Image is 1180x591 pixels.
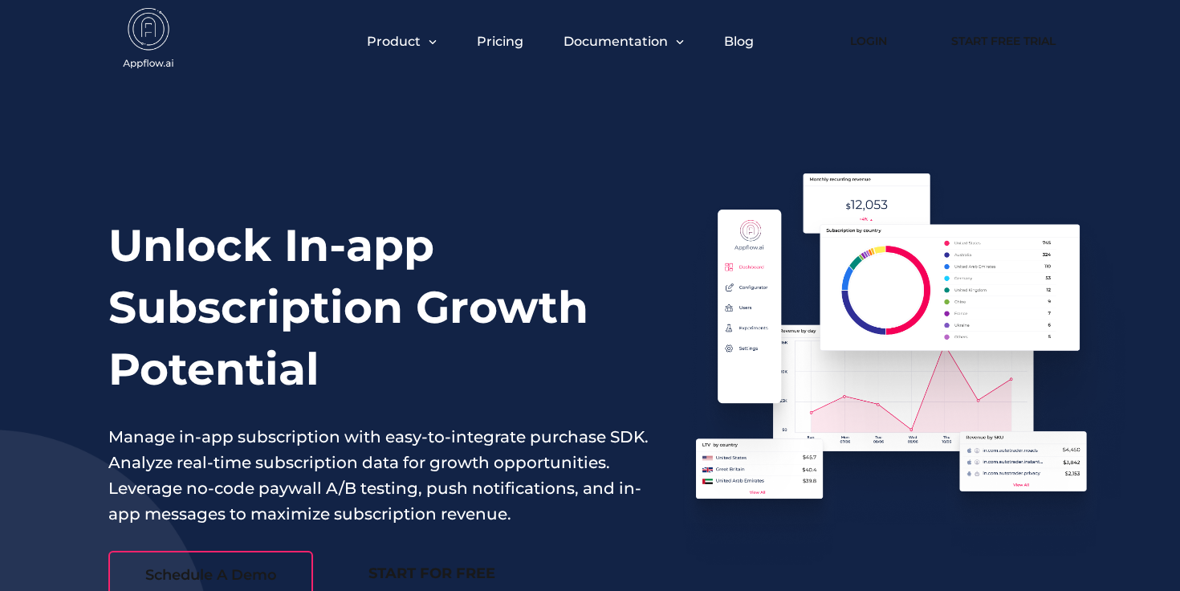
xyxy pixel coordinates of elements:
[564,34,668,49] span: Documentation
[108,214,649,400] h1: Unlock In-app Subscription Growth Potential
[367,34,421,49] span: Product
[477,34,523,49] a: Pricing
[564,34,684,49] button: Documentation
[724,34,754,49] a: Blog
[108,8,189,72] img: appflow.ai-logo
[367,34,437,49] button: Product
[108,424,649,527] p: Manage in-app subscription with easy-to-integrate purchase SDK. Analyze real-time subscription da...
[826,23,911,59] a: Login
[935,23,1072,59] a: Start Free Trial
